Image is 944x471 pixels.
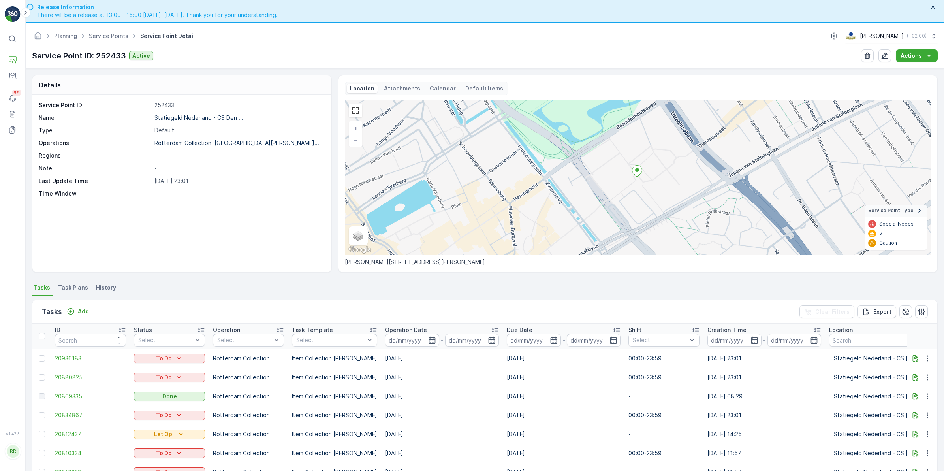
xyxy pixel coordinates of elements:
[209,425,288,444] td: Rotterdam Collection
[445,334,499,347] input: dd/mm/yyyy
[39,190,151,198] p: Time Window
[624,368,703,387] td: 00:00-23:59
[347,245,373,255] a: Open this area in Google Maps (opens a new window)
[213,326,240,334] p: Operation
[703,387,825,406] td: [DATE] 08:29
[37,3,278,11] span: Release Information
[154,139,319,146] p: Rotterdam Collection, [GEOGRAPHIC_DATA][PERSON_NAME]...
[39,412,45,418] div: Toggle Row Selected
[503,387,624,406] td: [DATE]
[55,392,126,400] a: 20869335
[288,349,381,368] td: Item Collection [PERSON_NAME]
[55,449,126,457] span: 20810334
[39,393,45,399] div: Toggle Row Selected
[624,444,703,463] td: 00:00-23:59
[39,126,151,134] p: Type
[350,227,367,245] a: Layers
[37,11,278,19] span: There will be a release at 13:00 - 15:00 [DATE], [DATE]. Thank you for your understanding.
[209,368,288,387] td: Rotterdam Collection
[156,449,172,457] p: To Do
[58,284,88,292] span: Task Plans
[829,326,853,334] p: Location
[703,406,825,425] td: [DATE] 23:01
[815,308,850,316] p: Clear Filters
[845,32,857,40] img: basis-logo_rgb2x.png
[703,349,825,368] td: [DATE] 23:01
[384,85,420,92] p: Attachments
[5,90,21,106] a: 99
[767,334,822,347] input: dd/mm/yyyy
[385,326,427,334] p: Operation Date
[34,284,50,292] span: Tasks
[503,444,624,463] td: [DATE]
[381,425,503,444] td: [DATE]
[860,32,904,40] p: [PERSON_NAME]
[288,425,381,444] td: Item Collection [PERSON_NAME]
[55,411,126,419] span: 20834867
[209,444,288,463] td: Rotterdam Collection
[624,425,703,444] td: -
[39,355,45,362] div: Toggle Row Selected
[134,448,205,458] button: To Do
[5,431,21,436] span: v 1.47.3
[55,430,126,438] span: 20812437
[154,190,323,198] p: -
[703,368,825,387] td: [DATE] 23:01
[154,164,323,172] p: -
[628,326,641,334] p: Shift
[288,444,381,463] td: Item Collection [PERSON_NAME]
[901,52,922,60] p: Actions
[39,450,45,456] div: Toggle Row Selected
[873,308,891,316] p: Export
[78,307,89,315] p: Add
[865,205,927,217] summary: Service Point Type
[96,284,116,292] span: History
[868,207,914,214] span: Service Point Type
[5,6,21,22] img: logo
[134,430,205,439] button: Let Op!
[39,139,151,147] p: Operations
[354,124,357,131] span: +
[154,430,174,438] p: Let Op!
[7,445,19,458] div: RR
[879,230,887,237] p: VIP
[39,114,151,122] p: Name
[288,387,381,406] td: Item Collection [PERSON_NAME]
[350,134,361,146] a: Zoom Out
[633,336,687,344] p: Select
[879,240,897,246] p: Caution
[381,444,503,463] td: [DATE]
[707,326,747,334] p: Creation Time
[209,387,288,406] td: Rotterdam Collection
[845,29,938,43] button: [PERSON_NAME](+02:00)
[39,152,151,160] p: Regions
[138,336,193,344] p: Select
[139,32,196,40] span: Service Point Detail
[134,354,205,363] button: To Do
[39,374,45,381] div: Toggle Row Selected
[154,177,323,185] p: [DATE] 23:01
[39,431,45,437] div: Toggle Row Selected
[134,392,205,401] button: Done
[55,354,126,362] a: 20936183
[503,368,624,387] td: [DATE]
[54,32,77,39] a: Planning
[217,336,272,344] p: Select
[703,425,825,444] td: [DATE] 14:25
[624,406,703,425] td: 00:00-23:59
[562,335,565,345] p: -
[156,411,172,419] p: To Do
[430,85,456,92] p: Calendar
[288,406,381,425] td: Item Collection [PERSON_NAME]
[907,33,927,39] p: ( +02:00 )
[129,51,153,60] button: Active
[381,368,503,387] td: [DATE]
[209,406,288,425] td: Rotterdam Collection
[703,444,825,463] td: [DATE] 11:57
[55,373,126,381] a: 20880825
[296,336,365,344] p: Select
[503,425,624,444] td: [DATE]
